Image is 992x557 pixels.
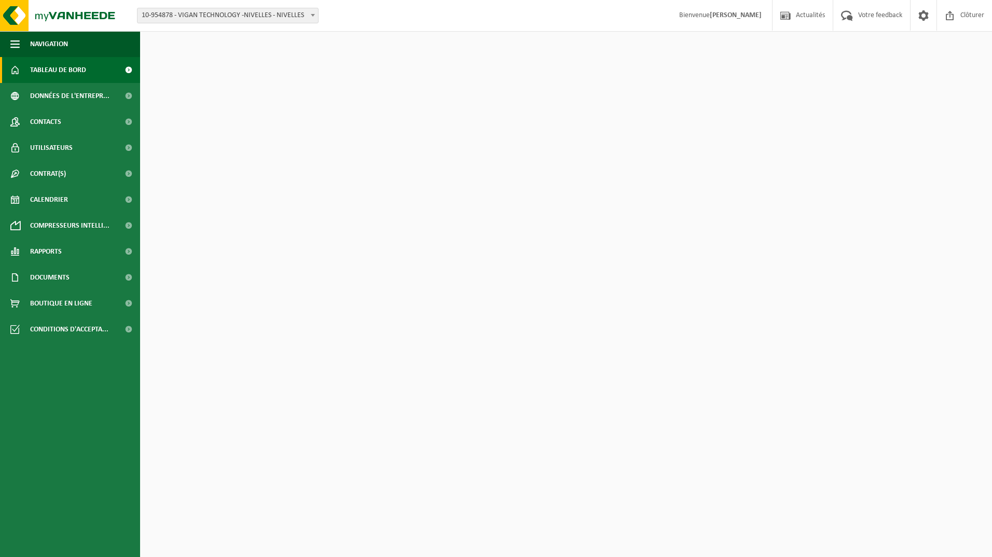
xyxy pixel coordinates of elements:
[30,83,109,109] span: Données de l'entrepr...
[30,290,92,316] span: Boutique en ligne
[710,11,762,19] strong: [PERSON_NAME]
[30,161,66,187] span: Contrat(s)
[137,8,318,23] span: 10-954878 - VIGAN TECHNOLOGY -NIVELLES - NIVELLES
[30,316,108,342] span: Conditions d'accepta...
[30,213,109,239] span: Compresseurs intelli...
[30,264,70,290] span: Documents
[30,187,68,213] span: Calendrier
[30,57,86,83] span: Tableau de bord
[30,109,61,135] span: Contacts
[30,135,73,161] span: Utilisateurs
[137,8,319,23] span: 10-954878 - VIGAN TECHNOLOGY -NIVELLES - NIVELLES
[30,31,68,57] span: Navigation
[30,239,62,264] span: Rapports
